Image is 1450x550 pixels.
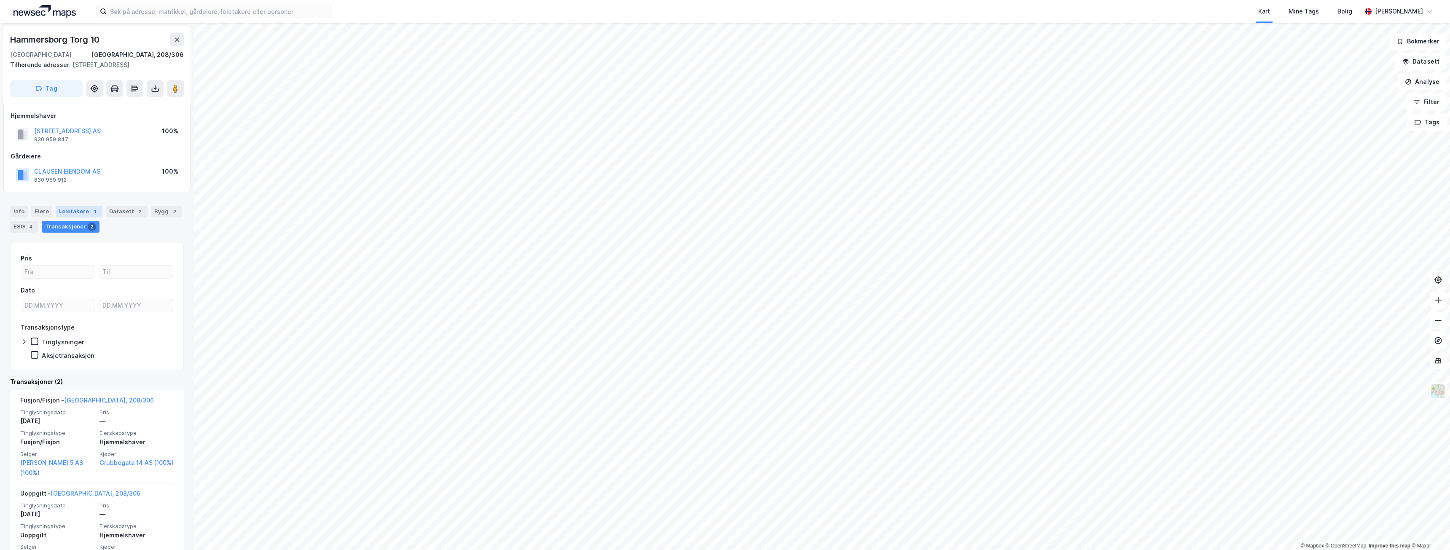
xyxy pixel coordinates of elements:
a: Improve this map [1369,543,1410,549]
span: Tilhørende adresser: [10,61,72,68]
div: Uoppgitt - [20,488,140,502]
div: Kart [1258,6,1270,16]
input: Til [99,266,173,278]
div: Hjemmelshaver [99,437,174,447]
div: Leietakere [56,206,102,217]
div: Fusjon/Fisjon - [20,395,154,409]
span: Tinglysningsdato [20,409,94,416]
div: Tinglysninger [42,338,84,346]
button: Tag [10,80,83,97]
input: Søk på adresse, matrikkel, gårdeiere, leietakere eller personer [107,5,332,18]
div: Hjemmelshaver [11,111,183,121]
a: OpenStreetMap [1326,543,1367,549]
div: Bygg [151,206,182,217]
div: 2 [88,223,96,231]
div: — [99,416,174,426]
input: DD.MM.YYYY [99,299,173,312]
div: 930 959 847 [34,136,68,143]
input: Fra [21,266,95,278]
div: 2 [136,207,144,216]
span: Tinglysningstype [20,429,94,437]
div: Eiere [31,206,52,217]
span: Pris [99,502,174,509]
div: 1 [91,207,99,216]
div: Hammersborg Torg 10 [10,33,101,46]
img: logo.a4113a55bc3d86da70a041830d287a7e.svg [13,5,76,18]
a: Grubbegata 14 AS (100%) [99,458,174,468]
div: Datasett [106,206,148,217]
button: Bokmerker [1390,33,1447,50]
button: Datasett [1395,53,1447,70]
div: 100% [162,166,178,177]
div: [DATE] [20,509,94,519]
span: Tinglysningsdato [20,502,94,509]
span: Eierskapstype [99,429,174,437]
div: Hjemmelshaver [99,530,174,540]
div: [STREET_ADDRESS] [10,60,177,70]
span: Pris [99,409,174,416]
div: Transaksjonstype [21,322,75,333]
a: [PERSON_NAME] 5 AS (100%) [20,458,94,478]
div: 4 [27,223,35,231]
div: Transaksjoner [42,221,99,233]
button: Tags [1407,114,1447,131]
span: Selger [20,451,94,458]
div: Bolig [1337,6,1352,16]
div: 2 [170,207,179,216]
span: Tinglysningstype [20,523,94,530]
div: Gårdeiere [11,151,183,161]
div: Info [10,206,28,217]
div: [GEOGRAPHIC_DATA], 208/306 [91,50,184,60]
div: Pris [21,253,32,263]
div: — [99,509,174,519]
div: Dato [21,285,35,295]
div: ESG [10,221,38,233]
div: Fusjon/Fisjon [20,437,94,447]
div: Transaksjoner (2) [10,377,184,387]
iframe: Chat Widget [1408,510,1450,550]
div: Uoppgitt [20,530,94,540]
div: 830 959 912 [34,177,67,183]
div: [GEOGRAPHIC_DATA] [10,50,72,60]
input: DD.MM.YYYY [21,299,95,312]
img: Z [1430,383,1446,399]
a: [GEOGRAPHIC_DATA], 208/306 [51,490,140,497]
div: [DATE] [20,416,94,426]
button: Filter [1406,94,1447,110]
div: Mine Tags [1289,6,1319,16]
div: [PERSON_NAME] [1375,6,1423,16]
a: [GEOGRAPHIC_DATA], 208/306 [64,397,154,404]
span: Eierskapstype [99,523,174,530]
a: Mapbox [1301,543,1324,549]
div: 100% [162,126,178,136]
span: Kjøper [99,451,174,458]
div: Aksjetransaksjon [42,351,94,360]
button: Analyse [1398,73,1447,90]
